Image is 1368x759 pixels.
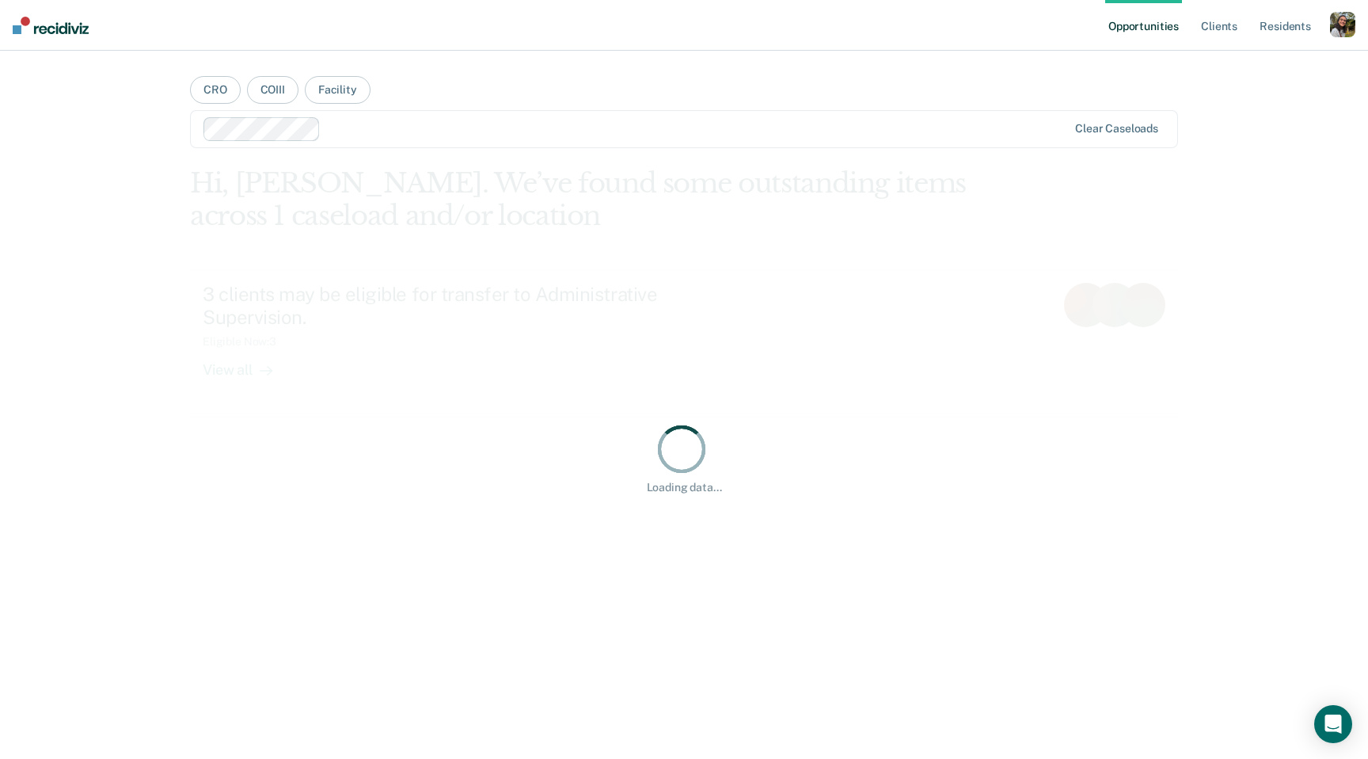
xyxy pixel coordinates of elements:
div: Loading data... [647,481,722,494]
button: Facility [305,76,370,104]
img: Recidiviz [13,17,89,34]
div: Open Intercom Messenger [1314,705,1352,743]
button: CRO [190,76,241,104]
button: COIII [247,76,298,104]
div: Clear caseloads [1075,122,1158,135]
